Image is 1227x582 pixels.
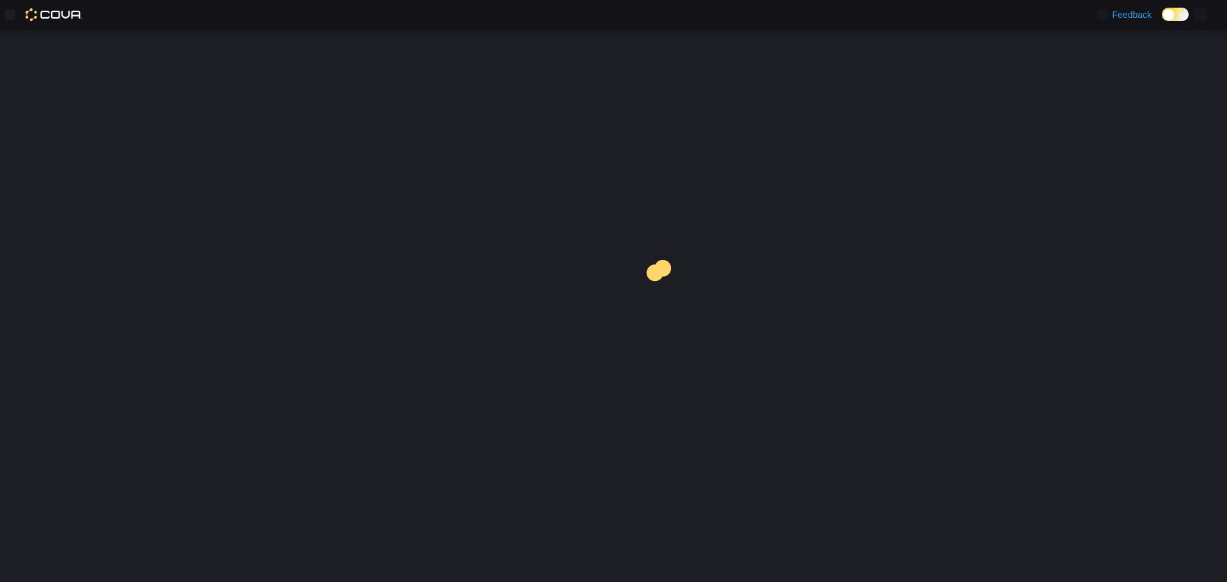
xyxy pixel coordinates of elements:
input: Dark Mode [1162,8,1189,21]
span: Dark Mode [1162,21,1162,22]
img: Cova [26,8,82,21]
a: Feedback [1092,2,1157,27]
span: Feedback [1113,8,1152,21]
img: cova-loader [613,250,709,346]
